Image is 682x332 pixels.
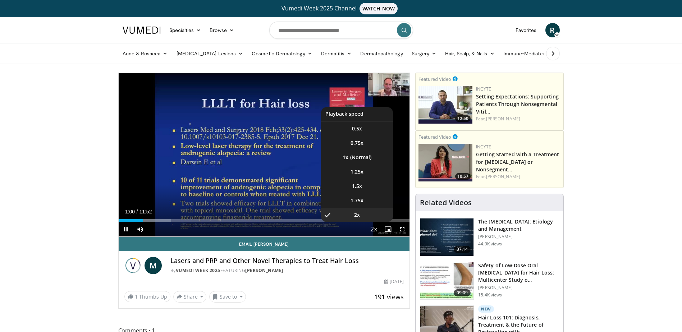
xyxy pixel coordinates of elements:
button: Enable picture-in-picture mode [381,222,395,236]
a: Acne & Rosacea [118,46,172,61]
h3: The [MEDICAL_DATA]: Etiology and Management [478,218,559,232]
div: [DATE] [384,278,404,285]
p: [PERSON_NAME] [478,234,559,240]
a: Cosmetic Dermatology [247,46,316,61]
span: 0.5x [352,125,362,132]
p: 44.9K views [478,241,502,247]
div: Progress Bar [119,219,410,222]
h3: Safety of Low-Dose Oral [MEDICAL_DATA] for Hair Loss: Multicenter Study o… [478,262,559,283]
a: [PERSON_NAME] [486,174,520,180]
a: Vumedi Week 2025 ChannelWATCH NOW [124,3,559,14]
button: Share [173,291,207,303]
span: 1x [343,154,348,161]
span: 1.75x [351,197,363,204]
span: 37:14 [454,246,471,253]
h4: Lasers and PRP and Other Novel Therapies to Treat Hair Loss [170,257,404,265]
button: Playback Rate [366,222,381,236]
a: M [145,257,162,274]
span: 1 [135,293,138,300]
span: 10:57 [455,173,471,180]
span: 1.25x [351,168,363,175]
button: Mute [133,222,147,236]
a: Getting Started with a Treatment for [MEDICAL_DATA] or Nonsegment… [476,151,559,173]
div: By FEATURING [170,267,404,274]
img: c5af237d-e68a-4dd3-8521-77b3daf9ece4.150x105_q85_crop-smart_upscale.jpg [420,218,473,256]
p: New [478,305,494,313]
p: 15.4K views [478,292,502,298]
span: 1.5x [352,183,362,190]
a: 37:14 The [MEDICAL_DATA]: Etiology and Management [PERSON_NAME] 44.9K views [420,218,559,256]
a: Email [PERSON_NAME] [119,237,410,251]
a: [PERSON_NAME] [486,116,520,122]
img: e02a99de-beb8-4d69-a8cb-018b1ffb8f0c.png.150x105_q85_crop-smart_upscale.jpg [418,144,472,181]
span: / [137,209,138,215]
video-js: Video Player [119,73,410,237]
span: 12:50 [455,115,471,122]
a: Setting Expectations: Supporting Patients Through Nonsegmental Vitil… [476,93,559,115]
a: 10:57 [418,144,472,181]
button: Pause [119,222,133,236]
img: 83a686ce-4f43-4faf-a3e0-1f3ad054bd57.150x105_q85_crop-smart_upscale.jpg [420,262,473,300]
button: Fullscreen [395,222,409,236]
a: Incyte [476,144,491,150]
div: Feat. [476,174,560,180]
span: 09:09 [454,289,471,296]
small: Featured Video [418,134,451,140]
a: 1 Thumbs Up [124,291,170,302]
a: Hair, Scalp, & Nails [441,46,499,61]
a: Immune-Mediated [499,46,557,61]
a: R [545,23,560,37]
a: 12:50 [418,86,472,124]
a: [MEDICAL_DATA] Lesions [172,46,248,61]
input: Search topics, interventions [269,22,413,39]
span: 191 views [374,292,404,301]
a: Dermatopathology [356,46,407,61]
p: [PERSON_NAME] [478,285,559,291]
img: 98b3b5a8-6d6d-4e32-b979-fd4084b2b3f2.png.150x105_q85_crop-smart_upscale.jpg [418,86,472,124]
a: Incyte [476,86,491,92]
div: Feat. [476,116,560,122]
img: Vumedi Week 2025 [124,257,142,274]
span: 0.75x [351,139,363,147]
a: Vumedi Week 2025 [176,267,220,273]
a: Favorites [511,23,541,37]
a: [PERSON_NAME] [245,267,283,273]
a: Specialties [165,23,206,37]
span: 11:52 [139,209,152,215]
span: WATCH NOW [360,3,398,14]
a: 09:09 Safety of Low-Dose Oral [MEDICAL_DATA] for Hair Loss: Multicenter Study o… [PERSON_NAME] 15... [420,262,559,300]
span: 1:00 [125,209,135,215]
a: Dermatitis [317,46,356,61]
a: Surgery [407,46,441,61]
a: Browse [205,23,238,37]
span: 2x [354,211,360,218]
h4: Related Videos [420,198,472,207]
img: VuMedi Logo [123,27,161,34]
small: Featured Video [418,76,451,82]
button: Save to [209,291,246,303]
